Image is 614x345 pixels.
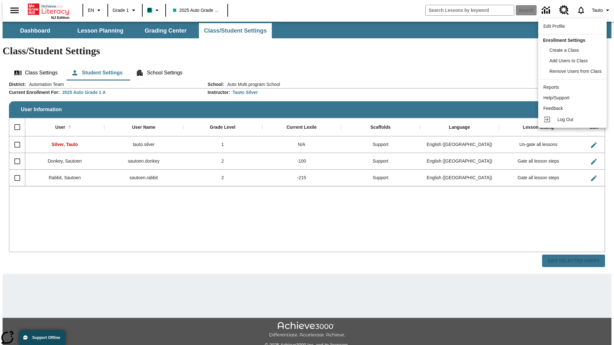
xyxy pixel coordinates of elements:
span: Edit Profile [543,24,565,29]
span: Reports [543,85,559,90]
span: Feedback [543,106,563,111]
span: Create a Class [549,48,579,53]
span: Help/Support [543,95,570,100]
span: Remove Users from Class [549,69,602,74]
span: Add Users to Class [549,58,588,63]
span: Enrollment Settings [543,38,585,43]
span: Log Out [557,117,573,122]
